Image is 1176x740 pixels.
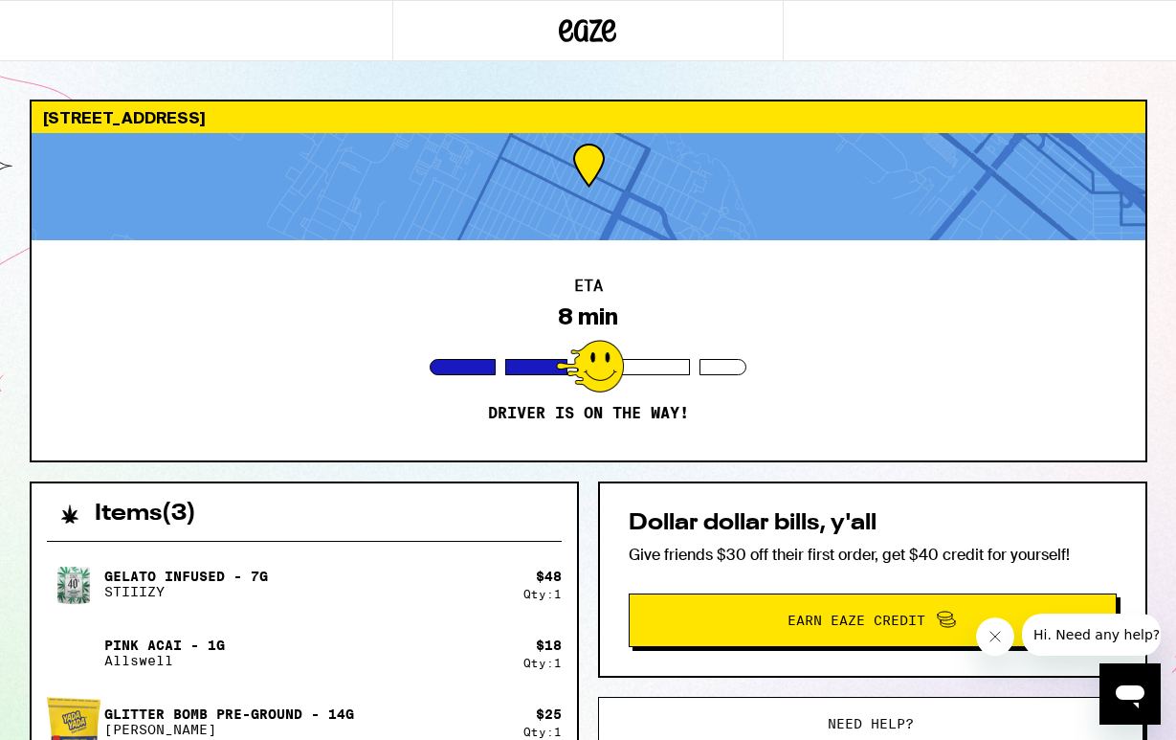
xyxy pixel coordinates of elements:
[558,303,618,330] div: 8 min
[523,588,562,600] div: Qty: 1
[828,717,914,730] span: Need help?
[574,279,603,294] h2: ETA
[104,638,225,653] p: Pink Acai - 1g
[536,569,562,584] div: $ 48
[488,404,689,423] p: Driver is on the way!
[1022,614,1161,656] iframe: Message from company
[536,638,562,653] div: $ 18
[104,722,354,737] p: [PERSON_NAME]
[104,653,225,668] p: Allswell
[32,101,1145,133] div: [STREET_ADDRESS]
[629,512,1117,535] h2: Dollar dollar bills, y'all
[629,545,1117,565] p: Give friends $30 off their first order, get $40 credit for yourself!
[629,594,1117,647] button: Earn Eaze Credit
[788,614,925,627] span: Earn Eaze Credit
[523,657,562,669] div: Qty: 1
[536,706,562,722] div: $ 25
[47,626,100,680] img: Pink Acai - 1g
[104,584,268,599] p: STIIIZY
[523,726,562,738] div: Qty: 1
[104,569,268,584] p: Gelato Infused - 7g
[976,617,1014,656] iframe: Close message
[95,503,196,526] h2: Items ( 3 )
[104,706,354,722] p: Glitter Bomb Pre-Ground - 14g
[47,557,100,611] img: Gelato Infused - 7g
[1099,663,1161,725] iframe: Button to launch messaging window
